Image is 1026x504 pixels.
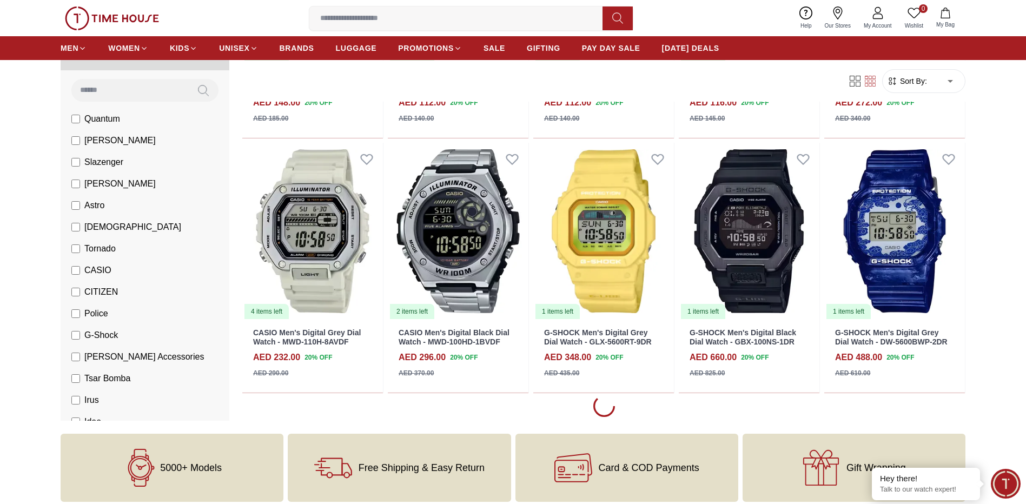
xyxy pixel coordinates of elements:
a: CASIO Men's Digital Black Dial Watch - MWD-100HD-1BVDF [399,328,509,346]
span: Slazenger [84,156,123,169]
span: CITIZEN [84,286,118,299]
div: AED 610.00 [835,368,870,378]
span: PAY DAY SALE [582,43,640,54]
input: Police [71,309,80,318]
a: PAY DAY SALE [582,38,640,58]
h4: AED 232.00 [253,351,300,364]
input: [PERSON_NAME] [71,180,80,188]
a: LUGGAGE [336,38,377,58]
div: 1 items left [535,304,580,319]
span: [PERSON_NAME] [84,177,156,190]
span: Quantum [84,112,120,125]
div: AED 140.00 [399,114,434,123]
div: 1 items left [681,304,725,319]
a: GIFTING [527,38,560,58]
h4: AED 660.00 [690,351,737,364]
a: CASIO Men's Digital Grey Dial Watch - MWD-110H-8AVDF [253,328,361,346]
span: 20 % OFF [741,353,769,362]
input: [PERSON_NAME] [71,136,80,145]
a: UNISEX [219,38,257,58]
div: AED 370.00 [399,368,434,378]
img: G-SHOCK Men's Digital Grey Dial Watch - DW-5600BWP-2DR [824,143,965,320]
span: 20 % OFF [595,98,623,108]
span: Free Shipping & Easy Return [359,462,485,473]
div: AED 290.00 [253,368,288,378]
div: AED 185.00 [253,114,288,123]
span: CASIO [84,264,111,277]
span: 20 % OFF [450,98,478,108]
span: Idee [84,415,101,428]
a: G-SHOCK Men's Digital Black Dial Watch - GBX-100NS-1DR1 items left [679,143,819,320]
span: WOMEN [108,43,140,54]
span: GIFTING [527,43,560,54]
span: Tornado [84,242,116,255]
span: 20 % OFF [305,98,332,108]
span: SALE [484,43,505,54]
span: Irus [84,394,99,407]
span: [PERSON_NAME] Accessories [84,350,204,363]
a: Our Stores [818,4,857,32]
span: 5000+ Models [160,462,222,473]
div: Hey there! [880,473,972,484]
div: AED 145.00 [690,114,725,123]
span: BRANDS [280,43,314,54]
div: 4 items left [244,304,289,319]
a: G-SHOCK Men's Digital Grey Dial Watch - GLX-5600RT-9DR1 items left [533,143,674,320]
div: 2 items left [390,304,434,319]
a: G-SHOCK Men's Digital Grey Dial Watch - DW-5600BWP-2DR [835,328,948,346]
a: CASIO Men's Digital Grey Dial Watch - MWD-110H-8AVDF4 items left [242,143,383,320]
button: My Bag [930,5,961,31]
h4: AED 488.00 [835,351,882,364]
h4: AED 272.00 [835,96,882,109]
span: 0 [919,4,928,13]
input: CITIZEN [71,288,80,296]
span: G-Shock [84,329,118,342]
span: Sort By: [898,76,927,87]
a: BRANDS [280,38,314,58]
a: SALE [484,38,505,58]
input: Idee [71,417,80,426]
input: Slazenger [71,158,80,167]
a: PROMOTIONS [398,38,462,58]
span: 20 % OFF [595,353,623,362]
input: Tsar Bomba [71,374,80,383]
a: WOMEN [108,38,148,58]
a: G-SHOCK Men's Digital Grey Dial Watch - DW-5600BWP-2DR1 items left [824,143,965,320]
input: G-Shock [71,331,80,340]
span: Gift Wrapping [846,462,906,473]
a: [DATE] DEALS [662,38,719,58]
span: My Account [859,22,896,30]
input: Tornado [71,244,80,253]
div: 1 items left [826,304,871,319]
span: MEN [61,43,78,54]
input: [PERSON_NAME] Accessories [71,353,80,361]
img: ... [65,6,159,30]
a: Help [794,4,818,32]
span: [PERSON_NAME] [84,134,156,147]
p: Talk to our watch expert! [880,485,972,494]
div: AED 435.00 [544,368,579,378]
span: Police [84,307,108,320]
div: AED 340.00 [835,114,870,123]
h4: AED 348.00 [544,351,591,364]
input: Astro [71,201,80,210]
h4: AED 112.00 [399,96,446,109]
span: Card & COD Payments [599,462,699,473]
h4: AED 148.00 [253,96,300,109]
a: G-SHOCK Men's Digital Grey Dial Watch - GLX-5600RT-9DR [544,328,652,346]
span: Our Stores [820,22,855,30]
h4: AED 296.00 [399,351,446,364]
div: AED 140.00 [544,114,579,123]
span: [DATE] DEALS [662,43,719,54]
span: Wishlist [901,22,928,30]
img: G-SHOCK Men's Digital Black Dial Watch - GBX-100NS-1DR [679,143,819,320]
input: [DEMOGRAPHIC_DATA] [71,223,80,231]
span: KIDS [170,43,189,54]
input: Irus [71,396,80,404]
a: MEN [61,38,87,58]
h4: AED 116.00 [690,96,737,109]
span: Tsar Bomba [84,372,130,385]
span: 20 % OFF [741,98,769,108]
h4: AED 112.00 [544,96,591,109]
span: [DEMOGRAPHIC_DATA] [84,221,181,234]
